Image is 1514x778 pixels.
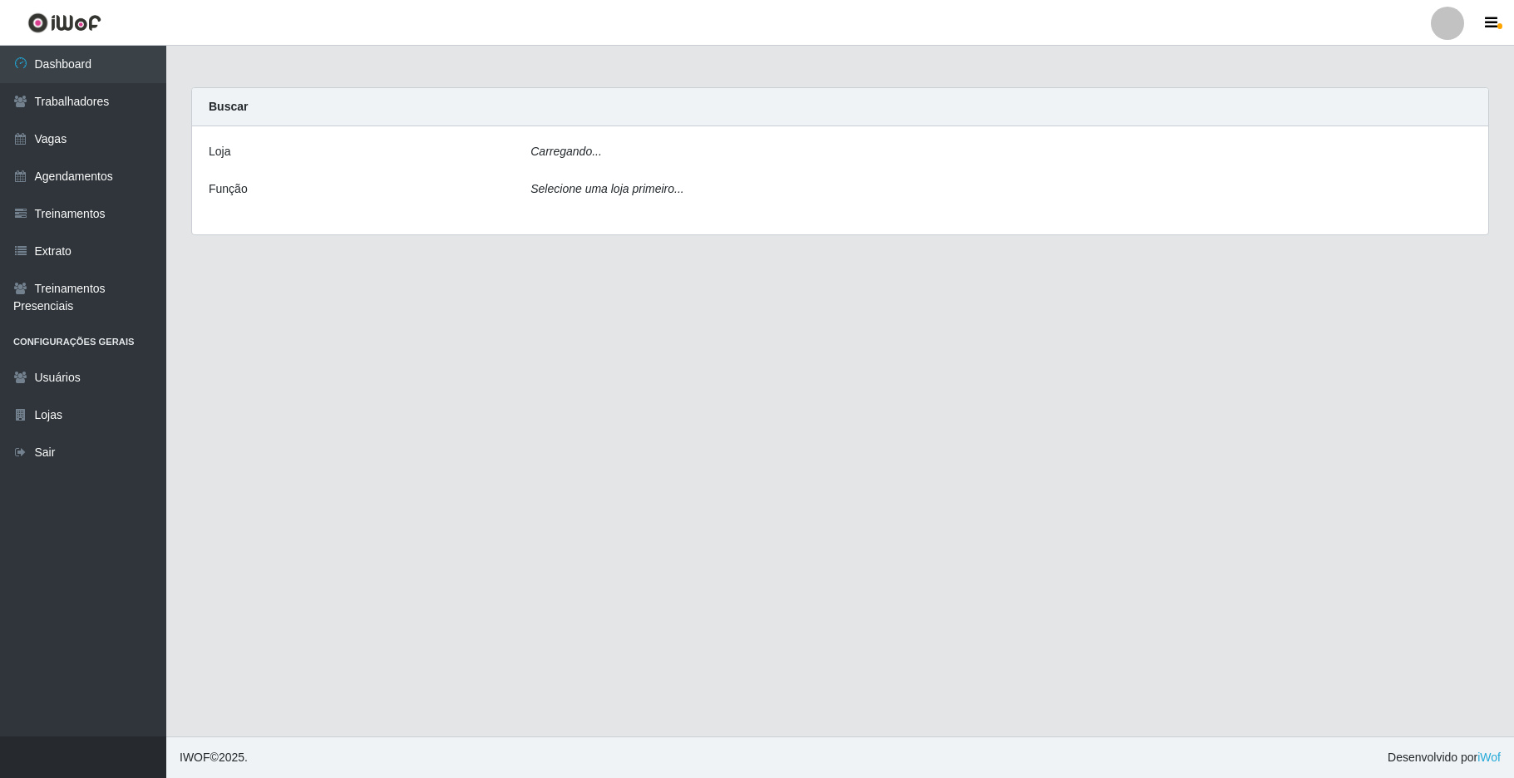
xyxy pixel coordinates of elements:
[27,12,101,33] img: CoreUI Logo
[209,143,230,160] label: Loja
[530,182,683,195] i: Selecione uma loja primeiro...
[209,100,248,113] strong: Buscar
[1388,749,1501,766] span: Desenvolvido por
[180,751,210,764] span: IWOF
[530,145,602,158] i: Carregando...
[1477,751,1501,764] a: iWof
[180,749,248,766] span: © 2025 .
[209,180,248,198] label: Função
